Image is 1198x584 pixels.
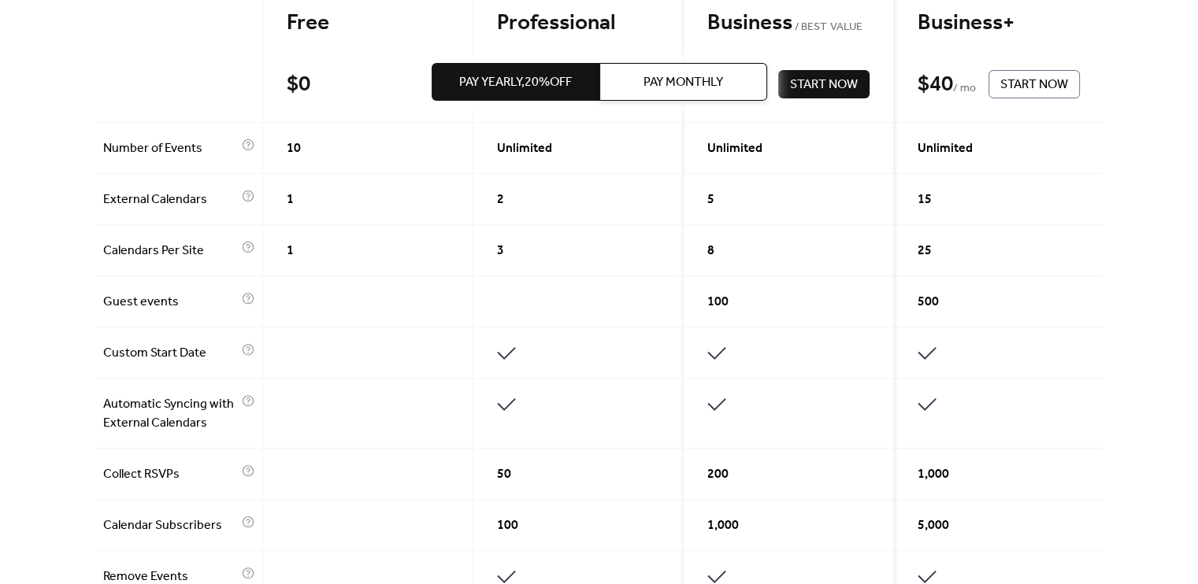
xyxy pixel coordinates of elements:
span: Collect RSVPs [103,465,238,484]
span: 5 [707,190,714,209]
span: 500 [918,293,939,312]
span: Pay Yearly, 20% off [459,73,572,92]
span: 2 [497,190,504,209]
button: Pay Monthly [599,63,767,101]
button: Start Now [778,70,870,98]
span: Number of Events [103,139,238,158]
span: Calendar Subscribers [103,516,238,535]
span: 1 [287,242,294,261]
div: Business [707,9,870,37]
span: 200 [707,465,729,484]
span: Calendars Per Site [103,242,238,261]
span: Automatic Syncing with External Calendars [103,395,238,433]
div: Business+ [918,9,1080,37]
span: 100 [497,516,518,535]
span: 8 [707,242,714,261]
span: Start Now [1000,76,1068,94]
span: 50 [497,465,511,484]
span: 1,000 [707,516,739,535]
span: Start Now [790,76,858,94]
button: Start Now [988,70,1080,98]
span: / mo [953,79,976,98]
span: 5,000 [918,516,949,535]
div: $ 40 [918,71,953,98]
span: Guest events [103,293,238,312]
span: 1 [287,190,294,209]
div: $ 0 [287,71,310,98]
div: Free [287,9,449,37]
span: 15 [918,190,932,209]
span: Custom Start Date [103,344,238,363]
span: 1,000 [918,465,949,484]
span: 100 [707,293,729,312]
span: External Calendars [103,190,238,209]
span: BEST VALUE [792,18,862,37]
span: Pay Monthly [644,73,723,92]
button: Pay Yearly,20%off [432,63,599,101]
span: 25 [918,242,932,261]
span: Unlimited [918,139,973,158]
span: 3 [497,242,504,261]
span: 10 [287,139,301,158]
